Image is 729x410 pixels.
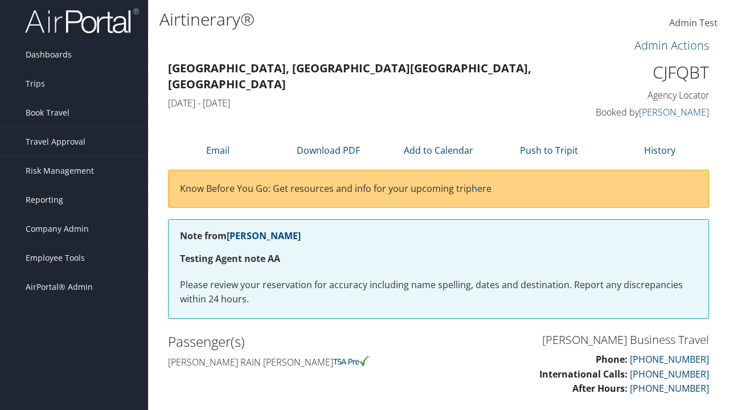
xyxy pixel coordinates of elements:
[404,144,473,157] a: Add to Calendar
[25,7,139,34] img: airportal-logo.png
[26,99,69,127] span: Book Travel
[630,353,709,366] a: [PHONE_NUMBER]
[168,356,430,368] h4: [PERSON_NAME] rain [PERSON_NAME]
[26,186,63,214] span: Reporting
[180,229,301,242] strong: Note from
[639,106,709,118] a: [PERSON_NAME]
[572,382,628,395] strong: After Hours:
[587,106,709,118] h4: Booked by
[168,332,430,351] h2: Passenger(s)
[159,7,531,31] h1: Airtinerary®
[206,144,230,157] a: Email
[634,38,709,53] a: Admin Actions
[180,252,280,265] strong: Testing Agent note AA
[520,144,578,157] a: Push to Tripit
[333,356,370,366] img: tsa-precheck.png
[472,182,492,195] a: here
[180,278,697,307] p: Please review your reservation for accuracy including name spelling, dates and destination. Repor...
[227,229,301,242] a: [PERSON_NAME]
[539,368,628,380] strong: International Calls:
[168,97,570,109] h4: [DATE] - [DATE]
[669,17,718,29] span: Admin Test
[26,128,85,156] span: Travel Approval
[669,6,718,41] a: Admin Test
[447,332,709,348] h3: [PERSON_NAME] Business Travel
[297,144,360,157] a: Download PDF
[26,69,45,98] span: Trips
[26,215,89,243] span: Company Admin
[630,368,709,380] a: [PHONE_NUMBER]
[26,40,72,69] span: Dashboards
[644,144,675,157] a: History
[630,382,709,395] a: [PHONE_NUMBER]
[26,273,93,301] span: AirPortal® Admin
[26,157,94,185] span: Risk Management
[26,244,85,272] span: Employee Tools
[180,182,697,196] p: Know Before You Go: Get resources and info for your upcoming trip
[587,89,709,101] h4: Agency Locator
[587,60,709,84] h1: CJFQBT
[168,60,531,92] strong: [GEOGRAPHIC_DATA], [GEOGRAPHIC_DATA] [GEOGRAPHIC_DATA], [GEOGRAPHIC_DATA]
[596,353,628,366] strong: Phone:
